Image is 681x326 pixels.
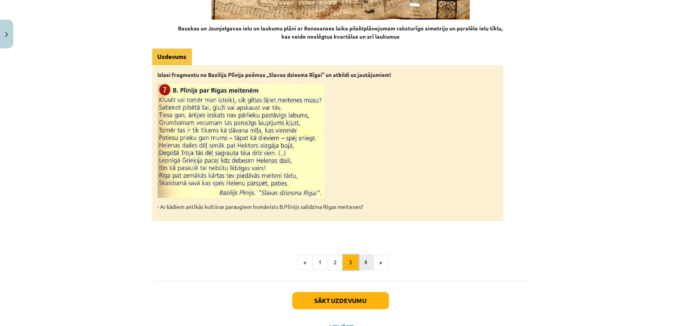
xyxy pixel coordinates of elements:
[373,255,389,270] button: »
[292,292,389,309] button: Sākt uzdevumu
[5,32,8,37] img: icon-close-lesson-0947bae3869378f0d4975bcd49f059093ad1ed9edebbc8119c70593378902aed.svg
[152,48,192,65] div: Uzdevums
[313,255,328,270] button: 1
[178,25,503,40] b: Bauskas un Jaunjelgavas ielu un laukumu plāni ar Renesanses laika pilsētplānojumam raksturīgo sim...
[152,255,529,270] nav: Page navigation example
[158,71,391,78] strong: Izlasi fragmentu no Bazilija Plīnija poēmas „Slavas dziesma Rīgai” un atbildi uz jautājumiem!
[158,203,498,211] p: - Ar kādiem antīkās kultūras paraugiem humānists B.Plīnijs salīdzina Rīgas meitenes?
[358,255,374,270] button: 4
[298,255,313,270] button: «
[343,255,359,270] button: 3
[158,84,324,198] img: Fotogrāfija
[328,255,343,270] button: 2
